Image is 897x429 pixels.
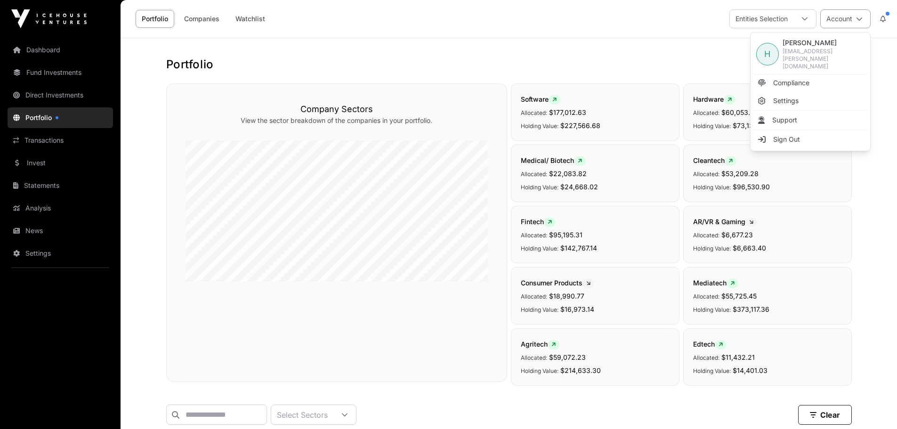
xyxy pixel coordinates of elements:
span: Holding Value: [693,122,731,130]
span: $14,401.03 [733,366,768,374]
span: Holding Value: [693,367,731,374]
span: Holding Value: [693,245,731,252]
a: News [8,220,113,241]
span: $96,530.90 [733,183,770,191]
span: $6,677.23 [721,231,753,239]
span: $73,134.55 [733,121,767,130]
span: Edtech [693,340,727,348]
button: Account [820,9,871,28]
a: Analysis [8,198,113,219]
p: View the sector breakdown of the companies in your portfolio. [186,116,488,125]
a: Transactions [8,130,113,151]
span: Consumer Products [521,279,594,287]
span: $6,663.40 [733,244,766,252]
span: Holding Value: [693,306,731,313]
span: Allocated: [693,109,719,116]
a: Invest [8,153,113,173]
button: Clear [798,405,852,425]
a: Compliance [752,74,868,91]
span: Allocated: [521,232,547,239]
span: Settings [773,96,799,105]
span: $18,990.77 [549,292,584,300]
span: $24,668.02 [560,183,598,191]
span: $22,083.82 [549,170,587,178]
a: Companies [178,10,226,28]
span: Holding Value: [521,184,558,191]
span: Cleantech [693,156,736,164]
span: Allocated: [693,232,719,239]
a: Statements [8,175,113,196]
img: Icehouse Ventures Logo [11,9,87,28]
span: $373,117.36 [733,305,769,313]
span: Compliance [773,78,809,88]
span: $55,725.45 [721,292,757,300]
span: Allocated: [521,293,547,300]
span: $95,195.31 [549,231,582,239]
span: Holding Value: [521,367,558,374]
span: Medical/ Biotech [521,156,586,164]
span: Allocated: [521,109,547,116]
a: Direct Investments [8,85,113,105]
span: Mediatech [693,279,738,287]
iframe: Chat Widget [850,384,897,429]
span: AR/VR & Gaming [693,218,757,226]
span: Fintech [521,218,556,226]
a: Settings [8,243,113,264]
span: H [764,48,770,61]
span: Holding Value: [521,306,558,313]
a: Settings [752,92,868,109]
span: $53,209.28 [721,170,759,178]
span: Sign Out [773,135,800,144]
li: Support [752,112,868,129]
a: Portfolio [136,10,174,28]
span: Holding Value: [693,184,731,191]
span: [PERSON_NAME] [783,38,865,48]
span: Allocated: [693,293,719,300]
span: Holding Value: [521,122,558,130]
a: Watchlist [229,10,271,28]
span: Allocated: [693,354,719,361]
span: $227,566.68 [560,121,600,130]
span: Hardware [693,95,735,103]
span: Allocated: [693,170,719,178]
span: Allocated: [521,354,547,361]
span: $16,973.14 [560,305,594,313]
span: Holding Value: [521,245,558,252]
a: Dashboard [8,40,113,60]
span: [EMAIL_ADDRESS][PERSON_NAME][DOMAIN_NAME] [783,48,865,70]
span: $142,767.14 [560,244,597,252]
a: Portfolio [8,107,113,128]
span: Agritech [521,340,559,348]
span: $59,072.23 [549,353,586,361]
div: Entities Selection [730,10,793,28]
li: Sign Out [752,131,868,148]
span: $60,053.84 [721,108,759,116]
span: Support [772,115,797,125]
span: Software [521,95,560,103]
span: $177,012.63 [549,108,586,116]
h1: Portfolio [166,57,852,72]
span: $11,432.21 [721,353,755,361]
div: Select Sectors [271,405,333,424]
span: Allocated: [521,170,547,178]
h3: Company Sectors [186,103,488,116]
span: $214,633.30 [560,366,601,374]
a: Fund Investments [8,62,113,83]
